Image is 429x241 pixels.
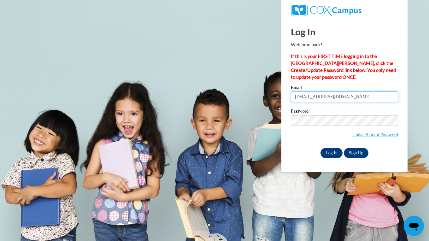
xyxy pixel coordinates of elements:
iframe: Button to launch messaging window [404,216,424,236]
a: Sign Up [344,148,368,158]
img: COX Campus [291,5,361,16]
strong: If this is your FIRST TIME logging in to the [GEOGRAPHIC_DATA][PERSON_NAME], click the Create/Upd... [291,54,396,80]
a: COX Campus [291,5,398,16]
p: Welcome back! [291,41,398,48]
h1: Log In [291,25,398,38]
label: Password [291,109,398,115]
a: Update/Forgot Password [352,132,398,137]
label: Email [291,85,398,91]
input: Log In [320,148,343,158]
